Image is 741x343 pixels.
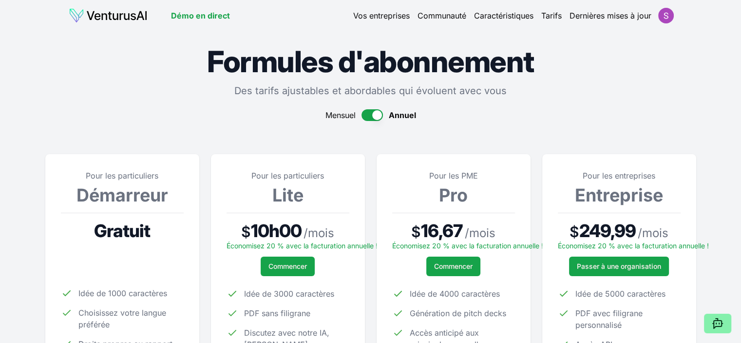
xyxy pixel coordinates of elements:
font: 249,99 [579,220,636,242]
font: mois [308,226,334,240]
font: $ [411,223,421,241]
font: Choisissez votre langue préférée [78,308,166,329]
font: Génération de pitch decks [410,308,506,318]
font: mois [642,226,668,240]
font: Idée de 4000 caractères [410,289,500,299]
font: Pour les PME [429,171,478,181]
a: Dernières mises à jour [570,10,651,21]
font: $ [570,223,579,241]
font: / [465,226,469,240]
font: Entreprise [575,184,663,206]
font: Pour les particuliers [86,171,158,181]
font: Lite [272,184,304,206]
a: Démo en direct [171,10,230,21]
font: Idée de 5000 caractères [575,289,665,299]
font: Idée de 1000 caractères [78,288,167,298]
img: ACg8ocL2jVy225UQ9XGPHmyHeFFnEuzcNt3RggNsslju3-bTlFMO=s96-c [658,8,674,23]
font: Économisez 20 % avec la facturation annuelle ! [392,242,543,250]
font: Pour les entreprises [583,171,655,181]
a: Caractéristiques [474,10,533,21]
button: Commencer [261,257,315,276]
font: Démarreur [76,184,168,206]
font: Économisez 20 % avec la facturation annuelle ! [227,242,378,250]
font: Mensuel [325,110,356,120]
font: Caractéristiques [474,11,533,20]
font: 10h00 [251,220,302,242]
font: Commencer [268,262,307,270]
font: Annuel [389,110,416,120]
font: Tarifs [541,11,562,20]
a: Communauté [418,10,466,21]
a: Vos entreprises [353,10,410,21]
font: Idée de 3000 caractères [244,289,334,299]
font: $ [241,223,251,241]
font: Démo en direct [171,11,230,20]
a: Passer à une organisation [569,257,669,276]
font: / [304,226,308,240]
font: Vos entreprises [353,11,410,20]
font: mois [469,226,495,240]
font: Commencer [434,262,473,270]
a: Tarifs [541,10,562,21]
font: 16,67 [421,220,463,242]
font: Dernières mises à jour [570,11,651,20]
font: / [638,226,642,240]
font: Gratuit [94,220,151,242]
font: Économisez 20 % avec la facturation annuelle ! [558,242,709,250]
img: logo [69,8,148,23]
font: PDF avec filigrane personnalisé [575,308,643,330]
font: Pro [439,184,468,206]
font: Pour les particuliers [251,171,324,181]
button: Commencer [426,257,480,276]
font: Communauté [418,11,466,20]
font: Des tarifs ajustables et abordables qui évoluent avec vous [234,85,507,97]
font: Formules d'abonnement [207,44,534,79]
font: PDF sans filigrane [244,308,310,318]
font: Passer à une organisation [577,262,661,270]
